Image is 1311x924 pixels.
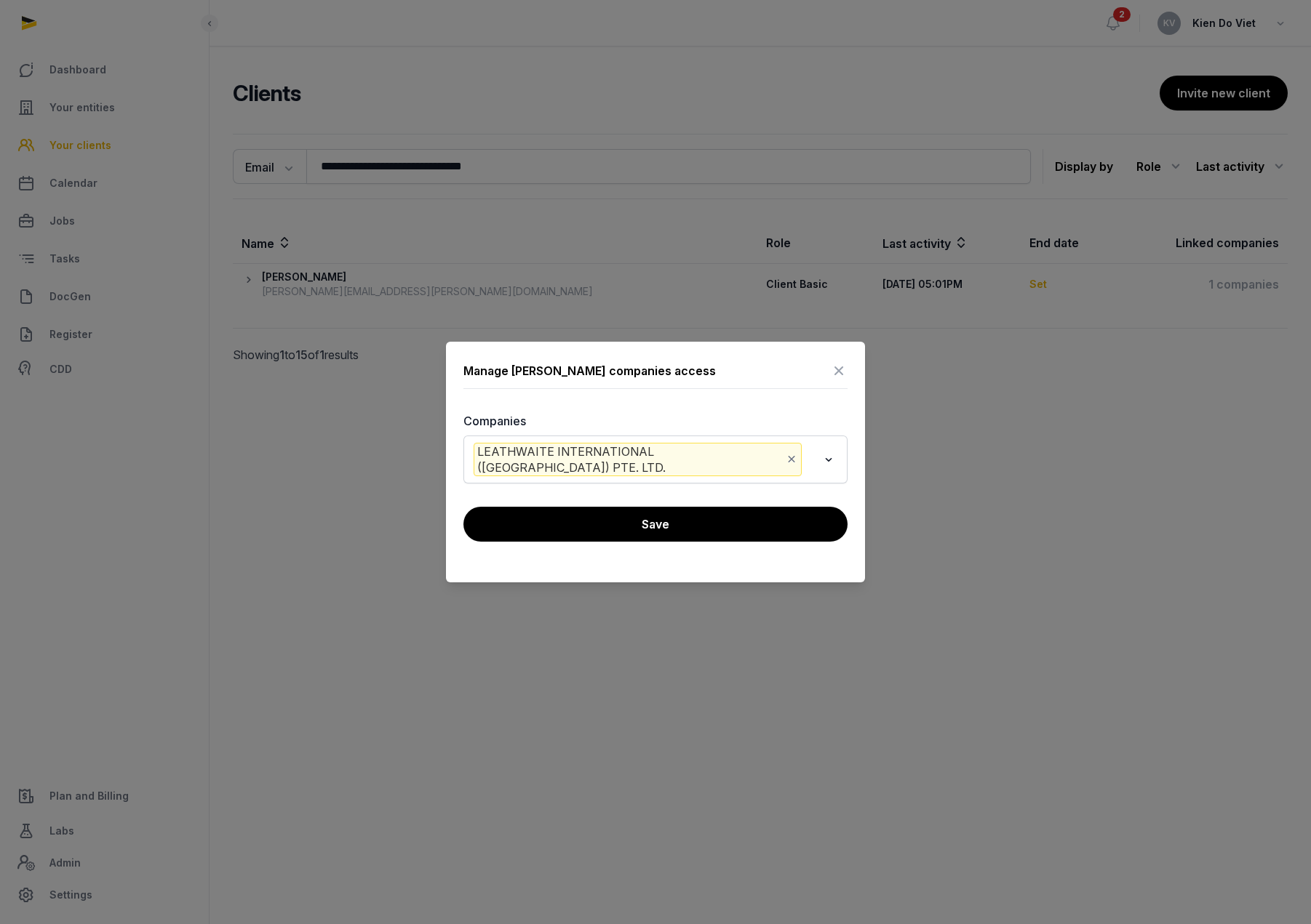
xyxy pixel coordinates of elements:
label: Companies [463,412,848,430]
button: Deselect LEATHWAITE INTERNATIONAL (SINGAPORE) PTE. LTD. [785,449,798,470]
input: Search for option [805,443,818,477]
button: Save [463,507,848,542]
div: Manage [PERSON_NAME] companies access [463,362,716,379]
div: Search for option [471,440,840,480]
span: LEATHWAITE INTERNATIONAL ([GEOGRAPHIC_DATA]) PTE. LTD. [474,443,802,477]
